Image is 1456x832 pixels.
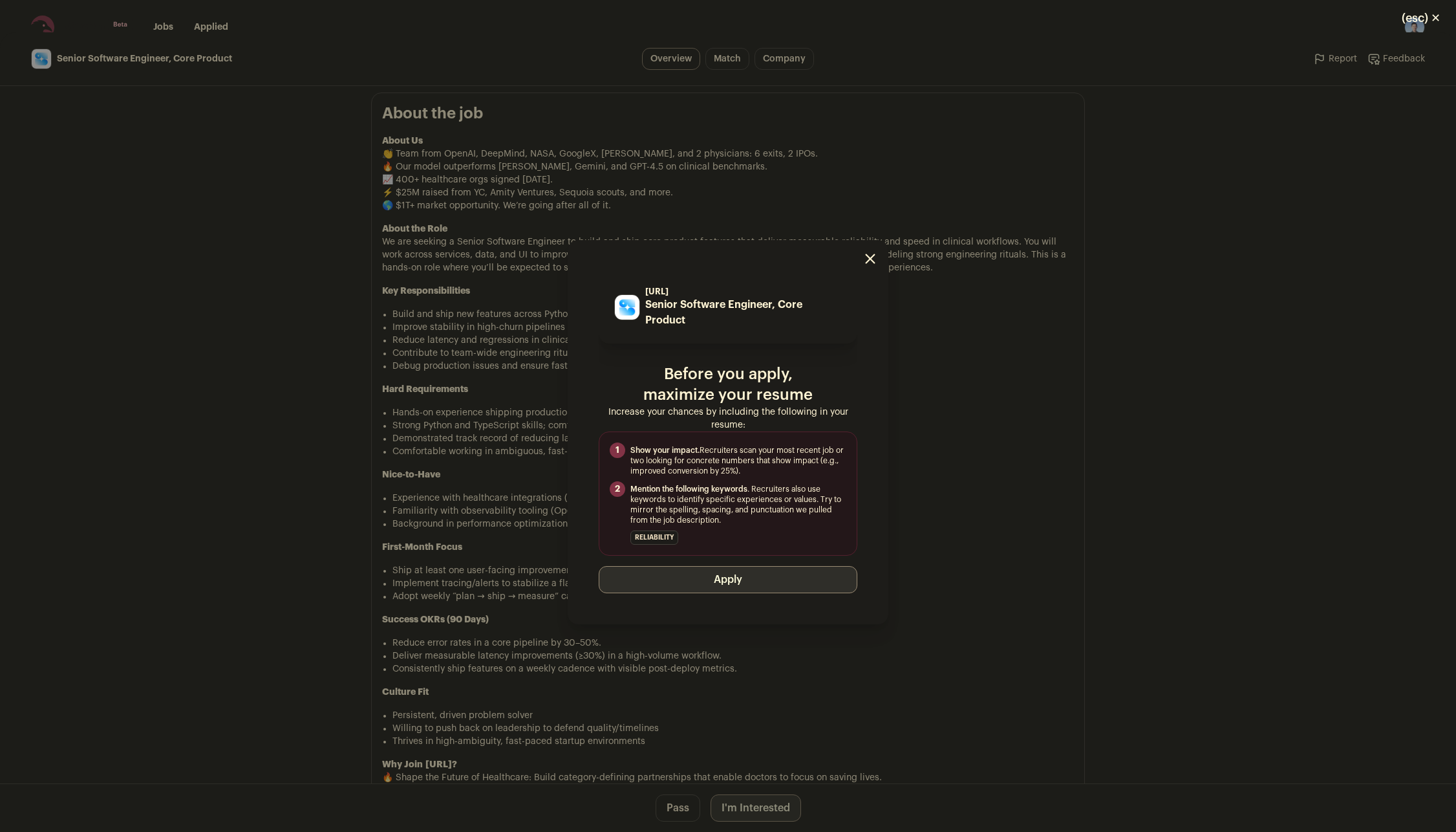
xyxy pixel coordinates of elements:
[599,566,857,593] button: Apply
[630,446,700,454] span: Show your impact.
[610,481,625,497] span: 2
[610,443,625,458] span: 1
[630,445,846,476] span: Recruiters scan your most recent job or two looking for concrete numbers that show impact (e.g., ...
[630,531,678,545] li: reliability
[630,485,747,493] span: Mention the following keywords
[865,254,875,264] button: Close modal
[1386,4,1456,32] button: Close modal
[615,295,639,319] img: caa57462039f8c1b4a3cce447b3363636cfffe04262c0c588d50904429ddd27d.jpg
[599,364,857,406] p: Before you apply, maximize your resume
[645,297,842,328] p: Senior Software Engineer, Core Product
[630,484,846,525] span: . Recruiters also use keywords to identify specific experiences or values. Try to mirror the spel...
[599,406,857,432] p: Increase your chances by including the following in your resume:
[645,287,842,297] p: [URL]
